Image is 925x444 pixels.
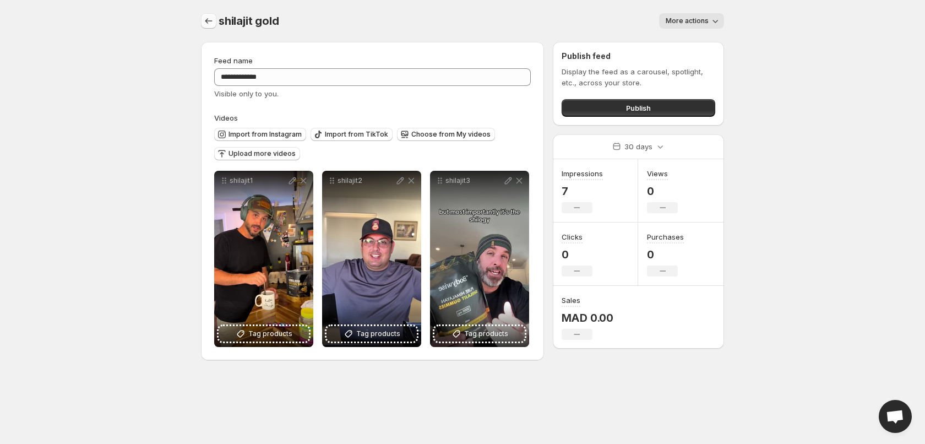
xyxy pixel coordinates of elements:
[562,231,583,242] h3: Clicks
[219,326,309,342] button: Tag products
[214,128,306,141] button: Import from Instagram
[327,326,417,342] button: Tag products
[562,168,603,179] h3: Impressions
[464,328,508,339] span: Tag products
[562,185,603,198] p: 7
[879,400,912,433] div: Open chat
[647,231,684,242] h3: Purchases
[562,51,715,62] h2: Publish feed
[562,311,613,324] p: MAD 0.00
[325,130,388,139] span: Import from TikTok
[430,171,529,347] div: shilajit3Tag products
[411,130,491,139] span: Choose from My videos
[562,99,715,117] button: Publish
[356,328,400,339] span: Tag products
[219,14,279,28] span: shilajit gold
[248,328,292,339] span: Tag products
[214,89,279,98] span: Visible only to you.
[397,128,495,141] button: Choose from My videos
[201,13,216,29] button: Settings
[562,295,580,306] h3: Sales
[214,171,313,347] div: shilajit1Tag products
[434,326,525,342] button: Tag products
[659,13,724,29] button: More actions
[214,147,300,160] button: Upload more videos
[214,56,253,65] span: Feed name
[311,128,393,141] button: Import from TikTok
[562,66,715,88] p: Display the feed as a carousel, spotlight, etc., across your store.
[230,176,287,185] p: shilajit1
[338,176,395,185] p: shilajit2
[626,102,651,113] span: Publish
[214,113,238,122] span: Videos
[647,185,678,198] p: 0
[445,176,503,185] p: shilajit3
[562,248,592,261] p: 0
[647,248,684,261] p: 0
[228,149,296,158] span: Upload more videos
[322,171,421,347] div: shilajit2Tag products
[228,130,302,139] span: Import from Instagram
[666,17,709,25] span: More actions
[647,168,668,179] h3: Views
[624,141,652,152] p: 30 days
